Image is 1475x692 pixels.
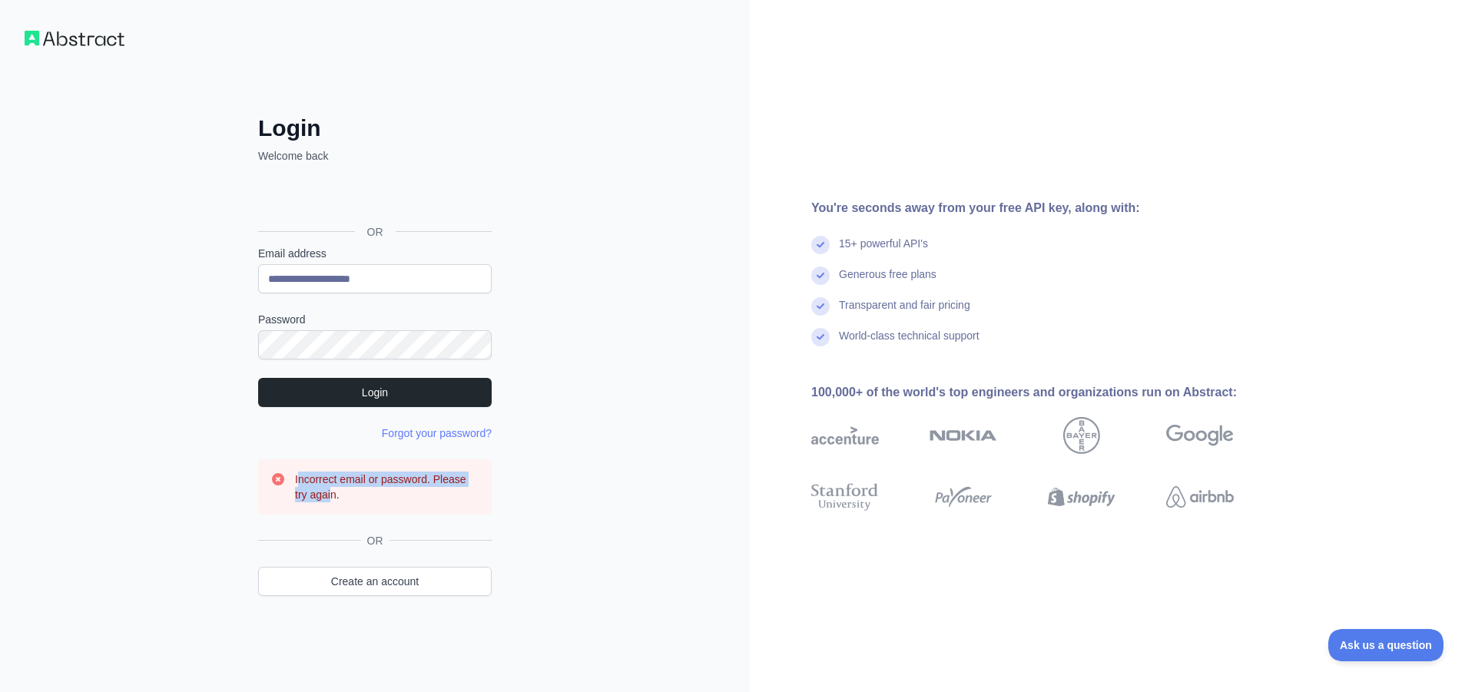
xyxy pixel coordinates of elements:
[258,148,492,164] p: Welcome back
[258,378,492,407] button: Login
[839,236,928,267] div: 15+ powerful API's
[382,427,492,439] a: Forgot your password?
[1063,417,1100,454] img: bayer
[355,224,396,240] span: OR
[811,417,879,454] img: accenture
[811,297,830,316] img: check mark
[361,533,389,548] span: OR
[250,180,496,214] iframe: Кнопка "Войти с аккаунтом Google"
[1048,480,1115,514] img: shopify
[811,383,1283,402] div: 100,000+ of the world's top engineers and organizations run on Abstract:
[295,472,479,502] h3: Incorrect email or password. Please try again.
[811,480,879,514] img: stanford university
[258,246,492,261] label: Email address
[839,267,936,297] div: Generous free plans
[258,114,492,142] h2: Login
[258,567,492,596] a: Create an account
[930,417,997,454] img: nokia
[1328,629,1444,661] iframe: Toggle Customer Support
[258,312,492,327] label: Password
[811,236,830,254] img: check mark
[839,328,979,359] div: World-class technical support
[1166,417,1234,454] img: google
[811,267,830,285] img: check mark
[811,199,1283,217] div: You're seconds away from your free API key, along with:
[839,297,970,328] div: Transparent and fair pricing
[811,328,830,346] img: check mark
[1166,480,1234,514] img: airbnb
[930,480,997,514] img: payoneer
[25,31,124,46] img: Workflow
